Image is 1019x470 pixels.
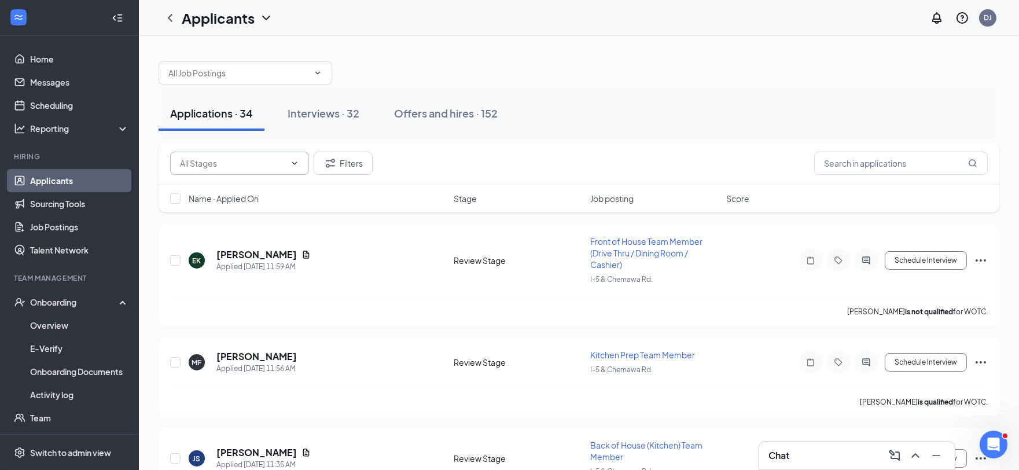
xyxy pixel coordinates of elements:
svg: ComposeMessage [888,449,902,462]
svg: Note [804,256,818,265]
svg: ActiveChat [859,358,873,367]
button: Filter Filters [314,152,373,175]
a: DocumentsCrown [30,429,129,453]
h1: Applicants [182,8,255,28]
a: Sourcing Tools [30,192,129,215]
a: Scheduling [30,94,129,117]
div: Applications · 34 [170,106,253,120]
div: Review Stage [454,357,583,368]
svg: QuestionInfo [955,11,969,25]
input: All Stages [180,157,285,170]
svg: UserCheck [14,296,25,308]
span: Kitchen Prep Team Member [590,350,695,360]
span: I-5 & Chemawa Rd. [590,365,653,374]
button: ChevronUp [906,446,925,465]
a: E-Verify [30,337,129,360]
svg: WorkstreamLogo [13,12,24,23]
svg: Minimize [929,449,943,462]
svg: Note [804,358,818,367]
svg: Document [301,250,311,259]
input: All Job Postings [168,67,308,79]
span: Name · Applied On [189,193,259,204]
b: is qualified [918,398,953,406]
svg: Filter [323,156,337,170]
svg: Tag [832,358,845,367]
h3: Chat [768,449,789,462]
svg: ChevronLeft [163,11,177,25]
div: Hiring [14,152,127,161]
a: Onboarding Documents [30,360,129,383]
svg: Analysis [14,123,25,134]
div: Onboarding [30,296,119,308]
div: Offers and hires · 152 [394,106,498,120]
svg: Tag [832,256,845,265]
span: Front of House Team Member (Drive Thru / Dining Room / Cashier) [590,236,702,270]
div: Reporting [30,123,130,134]
h5: [PERSON_NAME] [216,446,297,459]
svg: ChevronDown [313,68,322,78]
svg: Ellipses [974,355,988,369]
a: Activity log [30,383,129,406]
span: I-5 & Chemawa Rd. [590,275,653,284]
span: Score [726,193,749,204]
svg: ActiveChat [859,256,873,265]
button: Minimize [927,446,946,465]
svg: ChevronDown [290,159,299,168]
h5: [PERSON_NAME] [216,248,297,261]
a: Talent Network [30,238,129,262]
span: Back of House (Kitchen) Team Member [590,440,702,462]
h5: [PERSON_NAME] [216,350,297,363]
svg: Notifications [930,11,944,25]
span: Job posting [590,193,634,204]
button: Schedule Interview [885,353,967,372]
a: Job Postings [30,215,129,238]
b: is not qualified [905,307,953,316]
p: [PERSON_NAME] for WOTC. [847,307,988,317]
a: Applicants [30,169,129,192]
div: Switch to admin view [30,447,111,458]
svg: Collapse [112,12,123,24]
div: Applied [DATE] 11:56 AM [216,363,297,374]
div: Interviews · 32 [288,106,359,120]
div: JS [193,454,201,464]
svg: Settings [14,447,25,458]
div: Review Stage [454,255,583,266]
a: Team [30,406,129,429]
div: Review Stage [454,453,583,464]
span: Stage [454,193,477,204]
button: ComposeMessage [885,446,904,465]
div: Team Management [14,273,127,283]
iframe: Intercom live chat [980,431,1007,458]
svg: Ellipses [974,451,988,465]
svg: ChevronUp [908,449,922,462]
svg: Ellipses [974,254,988,267]
a: Messages [30,71,129,94]
svg: MagnifyingGlass [968,159,977,168]
svg: Document [301,448,311,457]
div: EK [193,256,201,266]
a: Overview [30,314,129,337]
input: Search in applications [814,152,988,175]
p: [PERSON_NAME] for WOTC. [860,397,988,407]
div: DJ [984,13,992,23]
a: Home [30,47,129,71]
svg: ChevronDown [259,11,273,25]
button: Schedule Interview [885,251,967,270]
div: MF [192,358,202,368]
div: Applied [DATE] 11:59 AM [216,261,311,273]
